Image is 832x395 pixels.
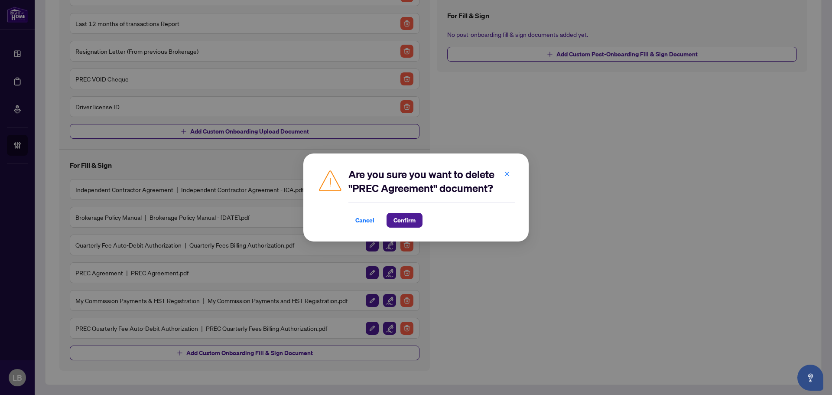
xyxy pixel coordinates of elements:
[355,213,374,227] span: Cancel
[504,171,510,177] span: close
[348,213,381,228] button: Cancel
[348,167,515,195] h2: Are you sure you want to delete "PREC Agreement" document?
[393,213,416,227] span: Confirm
[797,365,823,391] button: Open asap
[387,213,422,228] button: Confirm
